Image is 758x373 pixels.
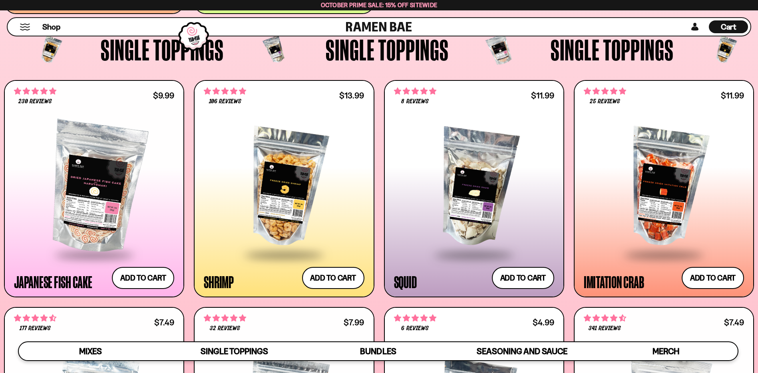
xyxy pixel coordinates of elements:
span: 4.71 stars [14,313,56,323]
button: Mobile Menu Trigger [20,24,30,30]
span: Mixes [79,346,102,356]
span: Shop [42,22,60,32]
span: 25 reviews [590,98,620,105]
button: Add to cart [682,267,744,289]
span: 6 reviews [401,325,428,332]
a: Seasoning and Sauce [450,342,594,360]
div: $9.99 [153,92,174,99]
span: Single Toppings [201,346,268,356]
span: October Prime Sale: 15% off Sitewide [321,1,438,9]
span: 4.91 stars [204,86,246,96]
span: 177 reviews [20,325,51,332]
span: Bundles [360,346,396,356]
span: 32 reviews [210,325,240,332]
span: Single Toppings [326,35,449,64]
span: Single Toppings [101,35,224,64]
span: 106 reviews [209,98,241,105]
span: Cart [721,22,736,32]
button: Add to cart [302,267,364,289]
span: 230 reviews [18,98,52,105]
a: 4.75 stars 8 reviews $11.99 Squid Add to cart [384,80,564,297]
div: $11.99 [721,92,744,99]
a: Shop [42,20,60,33]
a: 4.77 stars 230 reviews $9.99 Japanese Fish Cake Add to cart [4,80,184,297]
a: Mixes [19,342,163,360]
button: Add to cart [492,267,554,289]
span: Seasoning and Sauce [477,346,567,356]
a: 4.91 stars 106 reviews $13.99 Shrimp Add to cart [194,80,374,297]
span: 341 reviews [589,325,621,332]
div: $7.49 [724,319,744,326]
a: Merch [594,342,738,360]
span: 4.75 stars [394,86,436,96]
button: Add to cart [112,267,174,289]
span: Single Toppings [551,35,674,64]
a: Bundles [306,342,450,360]
div: Japanese Fish Cake [14,275,92,289]
div: Cart [709,18,748,36]
span: 4.77 stars [14,86,56,96]
span: 8 reviews [401,98,428,105]
div: $13.99 [339,92,364,99]
a: Single Toppings [163,342,306,360]
span: 4.78 stars [204,313,246,323]
div: Shrimp [204,275,234,289]
span: 4.88 stars [584,86,626,96]
div: $11.99 [531,92,554,99]
div: $7.99 [344,319,364,326]
div: Imitation Crab [584,275,644,289]
div: $4.99 [533,319,554,326]
span: Merch [653,346,679,356]
span: 4.53 stars [584,313,626,323]
div: Squid [394,275,417,289]
a: 4.88 stars 25 reviews $11.99 Imitation Crab Add to cart [574,80,754,297]
div: $7.49 [154,319,174,326]
span: 5.00 stars [394,313,436,323]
